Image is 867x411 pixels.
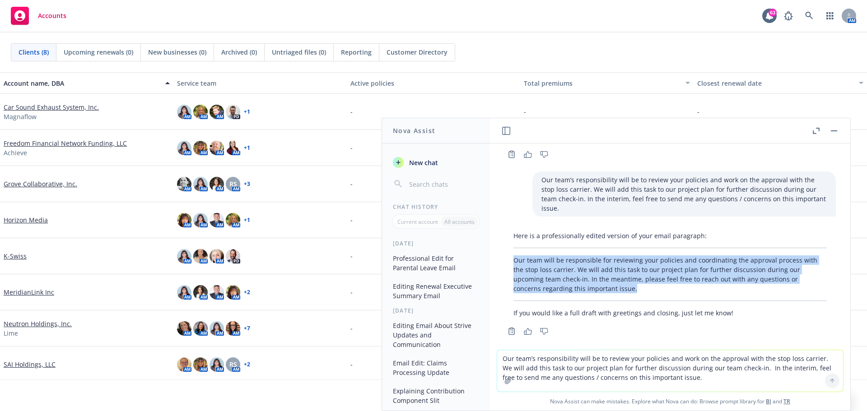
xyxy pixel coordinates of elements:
[541,175,827,213] p: Our team’s responsibility will be to review your policies and work on the approval with the stop ...
[494,392,847,411] span: Nova Assist can make mistakes. Explore what Nova can do: Browse prompt library for and
[4,112,37,121] span: Magnaflow
[193,105,208,119] img: photo
[177,321,191,336] img: photo
[389,154,483,171] button: New chat
[694,72,867,94] button: Closest renewal date
[387,47,447,57] span: Customer Directory
[210,285,224,300] img: photo
[229,179,237,189] span: RS
[226,285,240,300] img: photo
[520,72,694,94] button: Total premiums
[389,318,483,352] button: Editing Email About Strive Updates and Communication
[407,158,438,167] span: New chat
[779,7,797,25] a: Report a Bug
[210,249,224,263] img: photo
[272,47,326,57] span: Untriaged files (0)
[350,79,517,88] div: Active policies
[244,217,250,223] a: + 1
[524,79,680,88] div: Total premiums
[7,3,70,28] a: Accounts
[4,79,160,88] div: Account name, DBA
[4,360,56,369] a: SAI Holdings, LLC
[389,279,483,303] button: Editing Renewal Executive Summary Email
[389,251,483,275] button: Professional Edit for Parental Leave Email
[397,218,438,226] p: Current account
[389,383,483,408] button: Explaining Contribution Component Slit
[350,360,353,369] span: -
[244,109,250,115] a: + 1
[177,213,191,227] img: photo
[226,321,240,336] img: photo
[193,357,208,372] img: photo
[537,325,551,337] button: Thumbs down
[177,285,191,300] img: photo
[210,141,224,155] img: photo
[177,177,191,191] img: photo
[226,249,240,263] img: photo
[210,105,224,119] img: photo
[244,362,250,367] a: + 2
[193,177,208,191] img: photo
[210,213,224,227] img: photo
[210,357,224,372] img: photo
[350,323,353,333] span: -
[4,328,18,338] span: Lime
[4,179,77,189] a: Grove Collaborative, Inc.
[193,285,208,300] img: photo
[4,319,72,328] a: Neutron Holdings, Inc.
[226,141,240,155] img: photo
[38,12,66,19] span: Accounts
[221,47,257,57] span: Archived (0)
[193,213,208,227] img: photo
[350,107,353,116] span: -
[4,148,27,157] span: Achieve
[193,249,208,263] img: photo
[4,251,27,261] a: K-Swiss
[4,215,48,225] a: Horizon Media
[513,255,827,293] p: Our team will be responsible for reviewing your policies and coordinating the approval process wi...
[697,107,699,116] span: -
[513,308,827,318] p: If you would like a full draft with greetings and closing, just let me know!
[769,9,777,17] div: 63
[389,356,483,380] button: Email Edit: Claims Processing Update
[177,79,343,88] div: Service team
[19,47,49,57] span: Clients (8)
[350,251,353,261] span: -
[508,150,516,158] svg: Copy to clipboard
[244,181,250,187] a: + 3
[347,72,520,94] button: Active policies
[783,397,790,405] a: TR
[350,179,353,189] span: -
[244,326,250,331] a: + 7
[341,47,372,57] span: Reporting
[244,145,250,151] a: + 1
[800,7,818,25] a: Search
[350,143,353,152] span: -
[148,47,206,57] span: New businesses (0)
[382,307,490,314] div: [DATE]
[4,102,99,112] a: Car Sound Exhaust System, Inc.
[226,105,240,119] img: photo
[4,287,54,297] a: MeridianLink Inc
[444,218,475,226] p: All accounts
[382,240,490,247] div: [DATE]
[524,107,526,116] span: -
[766,397,771,405] a: BI
[350,287,353,297] span: -
[177,249,191,263] img: photo
[350,215,353,225] span: -
[407,178,479,190] input: Search chats
[226,213,240,227] img: photo
[382,203,490,211] div: Chat History
[210,177,224,191] img: photo
[173,72,347,94] button: Service team
[537,148,551,161] button: Thumbs down
[177,141,191,155] img: photo
[697,79,853,88] div: Closest renewal date
[244,290,250,295] a: + 2
[4,139,127,148] a: Freedom Financial Network Funding, LLC
[210,321,224,336] img: photo
[821,7,839,25] a: Switch app
[229,360,237,369] span: RS
[193,321,208,336] img: photo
